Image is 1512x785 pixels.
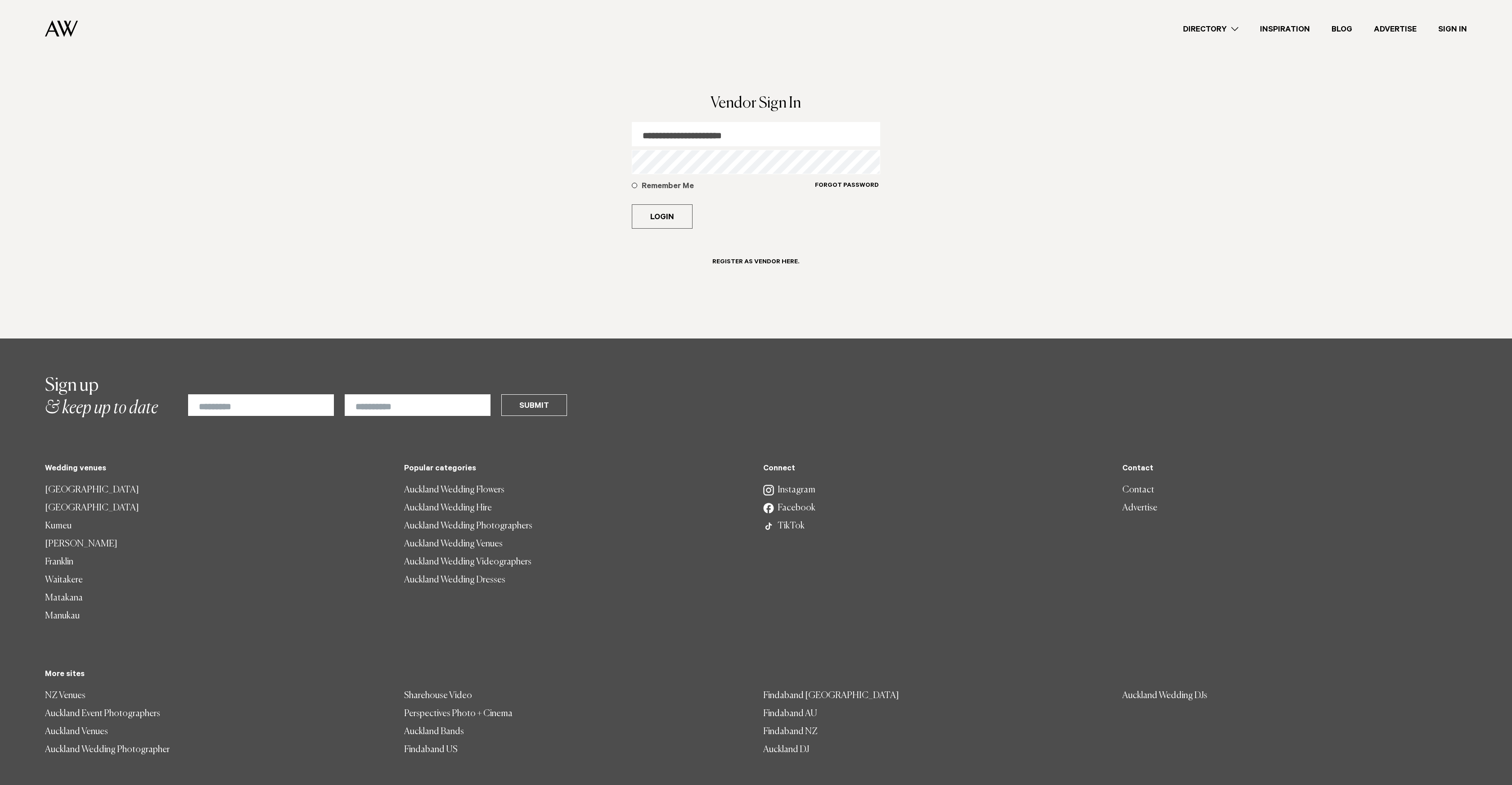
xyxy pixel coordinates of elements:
a: Auckland Bands [404,723,749,741]
a: [PERSON_NAME] [45,535,390,553]
h5: More sites [45,670,1467,680]
button: Login [632,204,693,229]
a: Findaband [GEOGRAPHIC_DATA] [763,687,1108,705]
img: Auckland Weddings Logo [45,20,78,37]
a: Advertise [1122,499,1467,517]
a: Matakana [45,589,390,607]
h5: Popular categories [404,465,749,474]
a: Auckland Wedding Photographers [404,517,749,535]
h5: Connect [763,465,1108,474]
a: Auckland Wedding Flowers [404,481,749,499]
a: Auckland Venues [45,723,390,741]
a: Auckland Event Photographers [45,705,390,723]
h1: Vendor Sign In [632,96,880,111]
a: Advertise [1363,23,1427,35]
h5: Wedding venues [45,465,390,474]
a: Auckland Wedding Dresses [404,571,749,589]
a: Forgot Password [814,181,879,201]
a: Contact [1122,481,1467,499]
a: Auckland Wedding Hire [404,499,749,517]
h5: Remember Me [642,181,814,192]
h5: Contact [1122,465,1467,474]
a: [GEOGRAPHIC_DATA] [45,481,390,499]
a: Directory [1172,23,1249,35]
span: Sign up [45,377,99,395]
a: Blog [1321,23,1363,35]
a: Instagram [763,481,1108,499]
a: Manukau [45,607,390,625]
a: Kumeu [45,517,390,535]
a: Auckland Wedding Videographers [404,553,749,571]
a: Auckland Wedding DJs [1122,687,1467,705]
a: Register as Vendor here. [702,250,810,280]
a: Auckland Wedding Photographer [45,741,390,759]
a: TikTok [763,517,1108,535]
a: Findaband AU [763,705,1108,723]
a: [GEOGRAPHIC_DATA] [45,499,390,517]
a: NZ Venues [45,687,390,705]
a: Sign In [1427,23,1478,35]
a: Perspectives Photo + Cinema [404,705,749,723]
h2: & keep up to date [45,374,158,420]
a: Franklin [45,553,390,571]
a: Auckland DJ [763,741,1108,759]
a: Inspiration [1249,23,1321,35]
a: Waitakere [45,571,390,589]
a: Sharehouse Video [404,687,749,705]
a: Findaband US [404,741,749,759]
a: Facebook [763,499,1108,517]
h6: Forgot Password [815,182,879,190]
button: Submit [501,394,567,416]
a: Findaband NZ [763,723,1108,741]
h6: Register as Vendor here. [712,258,799,267]
a: Auckland Wedding Venues [404,535,749,553]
